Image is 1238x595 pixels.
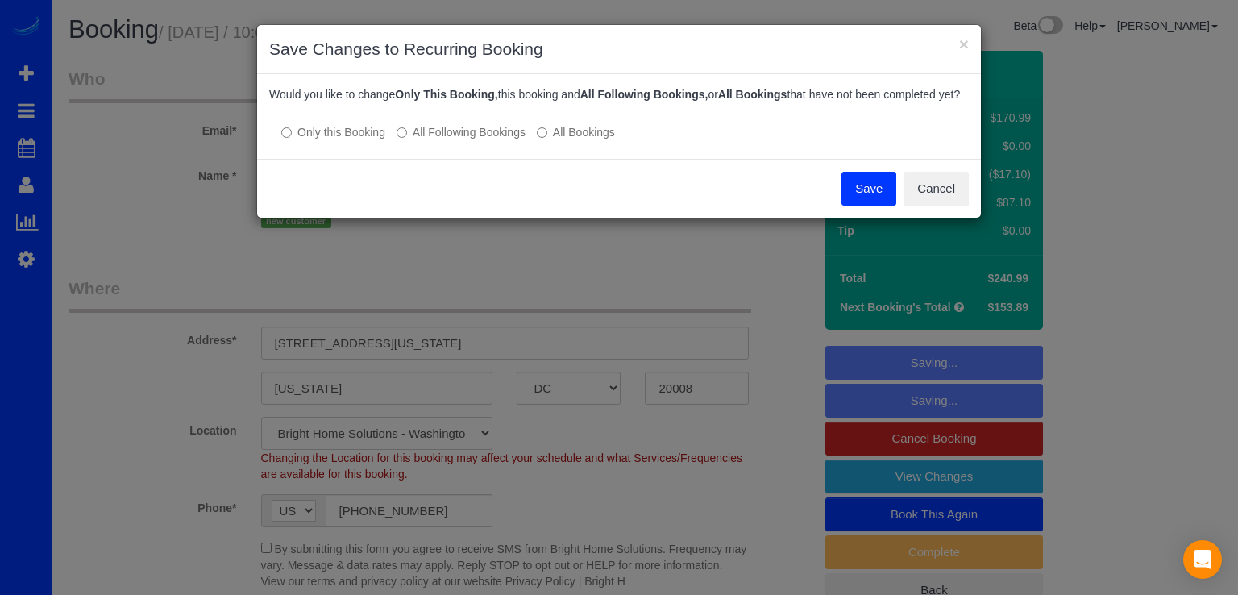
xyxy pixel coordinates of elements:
p: Would you like to change this booking and or that have not been completed yet? [269,86,969,102]
b: All Bookings [718,88,787,101]
b: All Following Bookings, [580,88,708,101]
label: All other bookings in the series will remain the same. [281,124,385,140]
input: All Following Bookings [397,127,407,138]
b: Only This Booking, [395,88,498,101]
input: All Bookings [537,127,547,138]
button: × [959,35,969,52]
button: Save [841,172,896,206]
input: Only this Booking [281,127,292,138]
label: All bookings that have not been completed yet will be changed. [537,124,615,140]
label: This and all the bookings after it will be changed. [397,124,526,140]
button: Cancel [904,172,969,206]
h3: Save Changes to Recurring Booking [269,37,969,61]
div: Open Intercom Messenger [1183,540,1222,579]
